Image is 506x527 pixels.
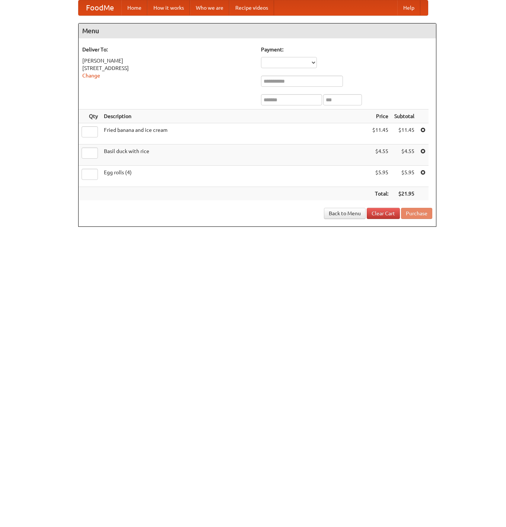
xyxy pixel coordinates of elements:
a: Who we are [190,0,229,15]
td: $11.45 [369,123,391,145]
a: Recipe videos [229,0,274,15]
a: How it works [147,0,190,15]
td: Fried banana and ice cream [101,123,369,145]
td: Basil duck with rice [101,145,369,166]
a: Help [397,0,420,15]
h5: Deliver To: [82,46,254,53]
h4: Menu [79,23,436,38]
th: Description [101,109,369,123]
a: Clear Cart [367,208,400,219]
td: $4.55 [391,145,417,166]
td: Egg rolls (4) [101,166,369,187]
div: [PERSON_NAME] [82,57,254,64]
h5: Payment: [261,46,432,53]
th: Qty [79,109,101,123]
td: $5.95 [369,166,391,187]
a: Change [82,73,100,79]
th: $21.95 [391,187,417,201]
a: Back to Menu [324,208,366,219]
td: $4.55 [369,145,391,166]
th: Subtotal [391,109,417,123]
th: Price [369,109,391,123]
td: $5.95 [391,166,417,187]
a: Home [121,0,147,15]
th: Total: [369,187,391,201]
a: FoodMe [79,0,121,15]
button: Purchase [401,208,432,219]
div: [STREET_ADDRESS] [82,64,254,72]
td: $11.45 [391,123,417,145]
